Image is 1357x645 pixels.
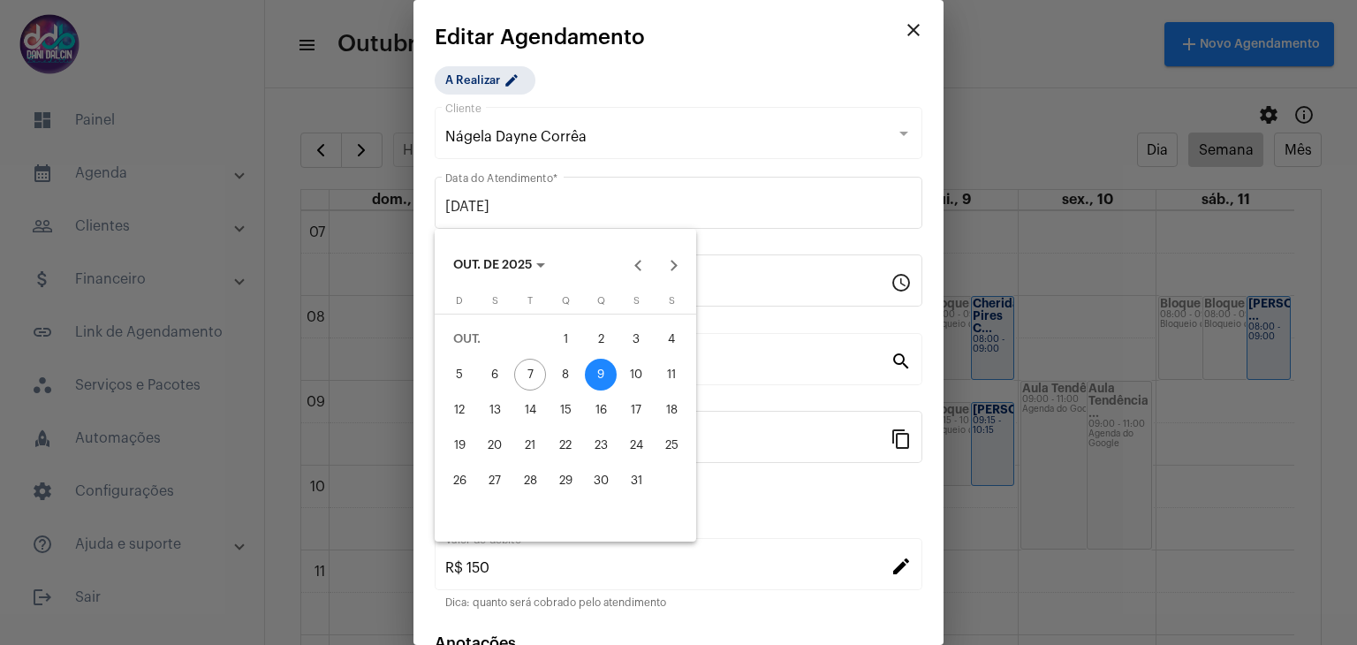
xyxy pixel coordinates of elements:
[654,428,689,463] button: 25 de outubro de 2025
[443,465,475,497] div: 26
[656,359,687,391] div: 11
[597,296,605,306] span: Q
[550,465,581,497] div: 29
[618,357,654,392] button: 10 de outubro de 2025
[453,260,532,272] span: OUT. DE 2025
[585,359,617,391] div: 9
[550,394,581,426] div: 15
[633,296,640,306] span: S
[514,429,546,461] div: 21
[439,248,559,284] button: Choose month and year
[585,394,617,426] div: 16
[620,323,652,355] div: 3
[479,465,511,497] div: 27
[656,394,687,426] div: 18
[442,392,477,428] button: 12 de outubro de 2025
[492,296,498,306] span: S
[514,394,546,426] div: 14
[442,357,477,392] button: 5 de outubro de 2025
[477,428,512,463] button: 20 de outubro de 2025
[442,428,477,463] button: 19 de outubro de 2025
[620,465,652,497] div: 31
[512,392,548,428] button: 14 de outubro de 2025
[656,248,692,284] button: Next month
[618,428,654,463] button: 24 de outubro de 2025
[550,323,581,355] div: 1
[550,359,581,391] div: 8
[583,322,618,357] button: 2 de outubro de 2025
[479,394,511,426] div: 13
[477,463,512,498] button: 27 de outubro de 2025
[618,322,654,357] button: 3 de outubro de 2025
[548,357,583,392] button: 8 de outubro de 2025
[585,429,617,461] div: 23
[443,429,475,461] div: 19
[514,465,546,497] div: 28
[479,429,511,461] div: 20
[443,359,475,391] div: 5
[583,357,618,392] button: 9 de outubro de 2025
[550,429,581,461] div: 22
[477,357,512,392] button: 6 de outubro de 2025
[514,359,546,391] div: 7
[548,463,583,498] button: 29 de outubro de 2025
[656,323,687,355] div: 4
[512,428,548,463] button: 21 de outubro de 2025
[456,296,463,306] span: D
[442,322,548,357] td: OUT.
[583,392,618,428] button: 16 de outubro de 2025
[548,392,583,428] button: 15 de outubro de 2025
[618,392,654,428] button: 17 de outubro de 2025
[654,357,689,392] button: 11 de outubro de 2025
[443,394,475,426] div: 12
[669,296,675,306] span: S
[620,394,652,426] div: 17
[527,296,533,306] span: T
[618,463,654,498] button: 31 de outubro de 2025
[654,392,689,428] button: 18 de outubro de 2025
[620,429,652,461] div: 24
[479,359,511,391] div: 6
[656,429,687,461] div: 25
[477,392,512,428] button: 13 de outubro de 2025
[654,322,689,357] button: 4 de outubro de 2025
[583,428,618,463] button: 23 de outubro de 2025
[512,357,548,392] button: 7 de outubro de 2025
[442,463,477,498] button: 26 de outubro de 2025
[621,248,656,284] button: Previous month
[548,428,583,463] button: 22 de outubro de 2025
[585,465,617,497] div: 30
[585,323,617,355] div: 2
[548,322,583,357] button: 1 de outubro de 2025
[562,296,570,306] span: Q
[620,359,652,391] div: 10
[512,463,548,498] button: 28 de outubro de 2025
[583,463,618,498] button: 30 de outubro de 2025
